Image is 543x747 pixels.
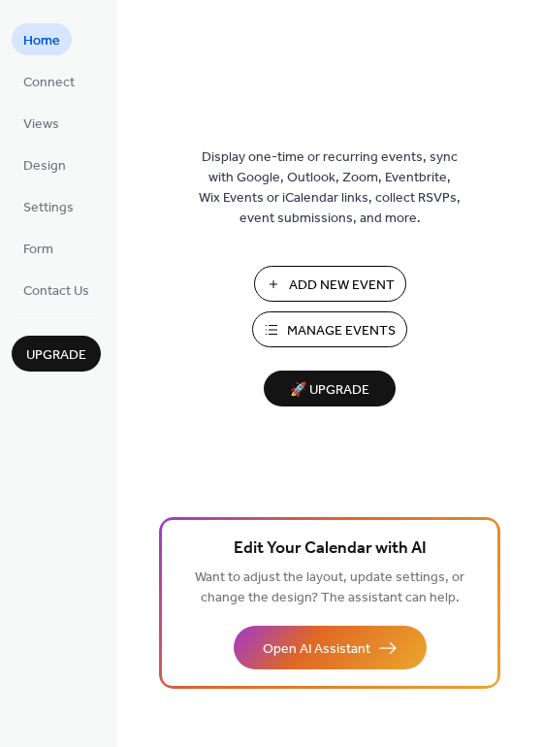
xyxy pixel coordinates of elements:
[264,371,396,406] button: 🚀 Upgrade
[12,336,101,372] button: Upgrade
[234,536,427,563] span: Edit Your Calendar with AI
[23,198,74,218] span: Settings
[23,240,53,260] span: Form
[275,377,384,404] span: 🚀 Upgrade
[23,156,66,177] span: Design
[263,639,370,660] span: Open AI Assistant
[23,281,89,302] span: Contact Us
[12,65,86,97] a: Connect
[12,190,85,222] a: Settings
[287,321,396,341] span: Manage Events
[23,31,60,51] span: Home
[12,23,72,55] a: Home
[199,147,461,229] span: Display one-time or recurring events, sync with Google, Outlook, Zoom, Eventbrite, Wix Events or ...
[234,626,427,669] button: Open AI Assistant
[23,73,75,93] span: Connect
[195,565,464,611] span: Want to adjust the layout, update settings, or change the design? The assistant can help.
[254,266,406,302] button: Add New Event
[252,311,407,347] button: Manage Events
[26,345,86,366] span: Upgrade
[12,274,101,306] a: Contact Us
[289,276,395,296] span: Add New Event
[23,114,59,135] span: Views
[12,107,71,139] a: Views
[12,232,65,264] a: Form
[12,148,78,180] a: Design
